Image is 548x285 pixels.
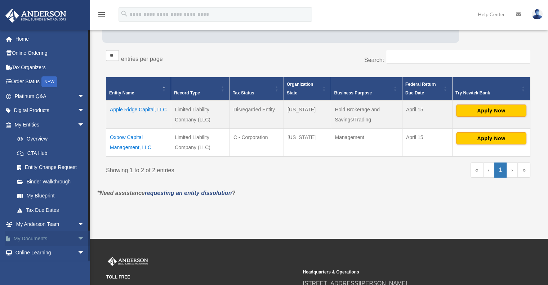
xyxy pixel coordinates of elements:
span: arrow_drop_down [77,217,92,232]
span: Business Purpose [334,90,372,95]
a: My Anderson Teamarrow_drop_down [5,217,95,232]
a: CTA Hub [10,146,92,160]
a: Online Ordering [5,46,95,61]
td: April 15 [402,101,452,129]
a: Online Learningarrow_drop_down [5,246,95,260]
a: My Entitiesarrow_drop_down [5,117,92,132]
td: Management [331,128,402,156]
span: arrow_drop_down [77,117,92,132]
small: TOLL FREE [106,273,298,281]
span: arrow_drop_down [77,231,92,246]
a: 1 [494,162,507,178]
a: Binder Walkthrough [10,174,92,189]
td: Limited Liability Company (LLC) [171,128,230,156]
th: Organization State: Activate to sort [284,77,331,101]
div: Try Newtek Bank [455,89,519,97]
span: Record Type [174,90,200,95]
span: arrow_drop_down [77,89,92,104]
td: Oxbow Capital Management, LLC [106,128,171,156]
a: My Documentsarrow_drop_down [5,231,95,246]
button: Apply Now [456,132,526,144]
a: Home [5,32,95,46]
td: Hold Brokerage and Savings/Trading [331,101,402,129]
a: Platinum Q&Aarrow_drop_down [5,89,95,103]
a: Entity Change Request [10,160,92,175]
a: Last [518,162,530,178]
a: Next [507,162,518,178]
a: menu [97,13,106,19]
div: NEW [41,76,57,87]
div: Showing 1 to 2 of 2 entries [106,162,313,175]
a: First [471,162,483,178]
label: Search: [364,57,384,63]
a: Previous [483,162,494,178]
span: Entity Name [109,90,134,95]
span: Organization State [287,82,313,95]
a: Order StatusNEW [5,75,95,89]
button: Apply Now [456,104,526,117]
td: [US_STATE] [284,128,331,156]
img: Anderson Advisors Platinum Portal [3,9,68,23]
td: Disregarded Entity [230,101,284,129]
label: entries per page [121,56,163,62]
i: menu [97,10,106,19]
a: Overview [10,132,88,146]
th: Record Type: Activate to sort [171,77,230,101]
th: Federal Return Due Date: Activate to sort [402,77,452,101]
td: C - Corporation [230,128,284,156]
a: Tax Organizers [5,60,95,75]
span: arrow_drop_down [77,260,92,275]
em: *Need assistance ? [97,190,235,196]
td: [US_STATE] [284,101,331,129]
a: Digital Productsarrow_drop_down [5,103,95,118]
td: April 15 [402,128,452,156]
span: arrow_drop_down [77,103,92,118]
span: Tax Status [233,90,254,95]
td: Limited Liability Company (LLC) [171,101,230,129]
a: Billingarrow_drop_down [5,260,95,274]
a: Tax Due Dates [10,203,92,217]
img: User Pic [532,9,543,19]
th: Try Newtek Bank : Activate to sort [452,77,530,101]
a: My Blueprint [10,189,92,203]
th: Tax Status: Activate to sort [230,77,284,101]
img: Anderson Advisors Platinum Portal [106,257,150,266]
i: search [120,10,128,18]
span: arrow_drop_down [77,246,92,260]
td: Apple Ridge Capital, LLC [106,101,171,129]
th: Business Purpose: Activate to sort [331,77,402,101]
a: requesting an entity dissolution [145,190,232,196]
small: Headquarters & Operations [303,268,494,276]
th: Entity Name: Activate to invert sorting [106,77,171,101]
span: Federal Return Due Date [405,82,436,95]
